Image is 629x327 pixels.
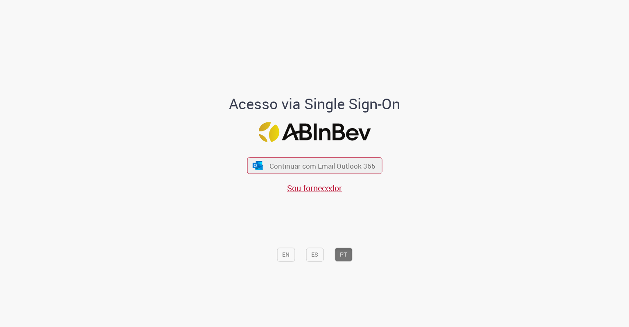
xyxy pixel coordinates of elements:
img: Logo ABInBev [258,122,371,142]
h1: Acesso via Single Sign-On [201,96,428,112]
button: ES [306,248,324,262]
span: Continuar com Email Outlook 365 [269,161,376,170]
a: Sou fornecedor [287,183,342,194]
img: ícone Azure/Microsoft 360 [252,161,264,170]
button: PT [335,248,352,262]
button: ícone Azure/Microsoft 360 Continuar com Email Outlook 365 [247,157,382,174]
button: EN [277,248,295,262]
